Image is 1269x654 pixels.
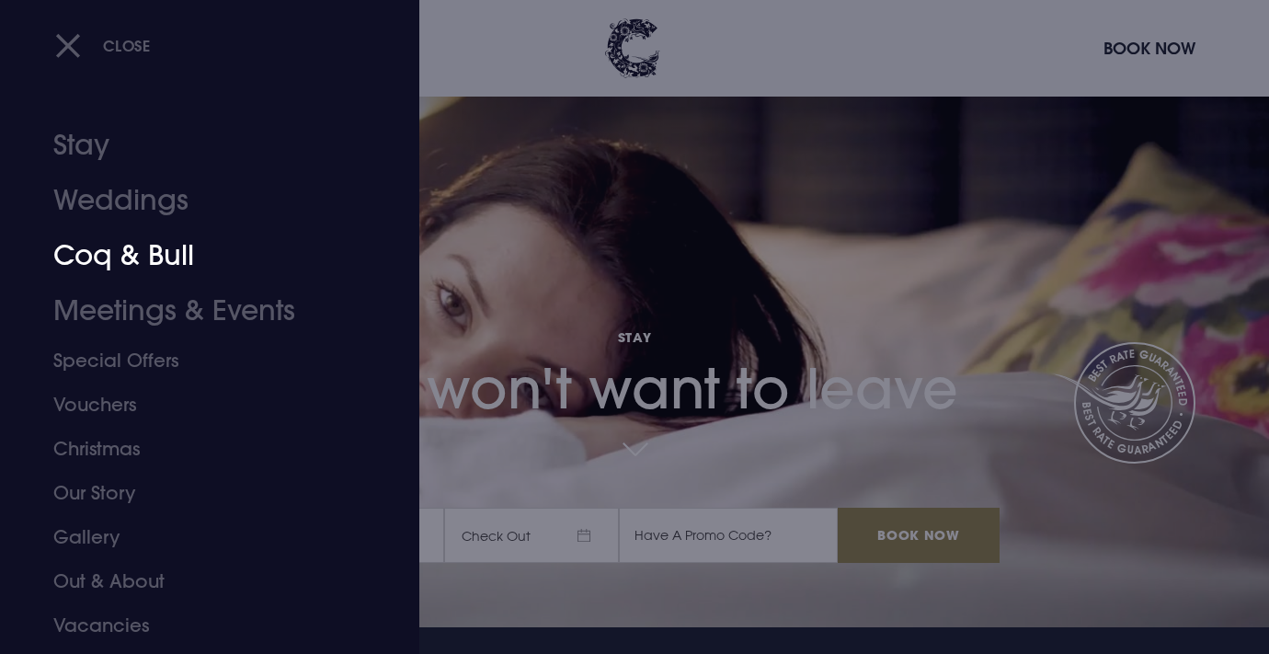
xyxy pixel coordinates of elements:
a: Gallery [53,515,344,559]
a: Special Offers [53,338,344,383]
a: Out & About [53,559,344,603]
a: Our Story [53,471,344,515]
a: Weddings [53,173,344,228]
a: Vouchers [53,383,344,427]
a: Stay [53,118,344,173]
a: Coq & Bull [53,228,344,283]
span: Close [103,36,151,55]
a: Vacancies [53,603,344,648]
button: Close [55,27,151,64]
a: Meetings & Events [53,283,344,338]
a: Christmas [53,427,344,471]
